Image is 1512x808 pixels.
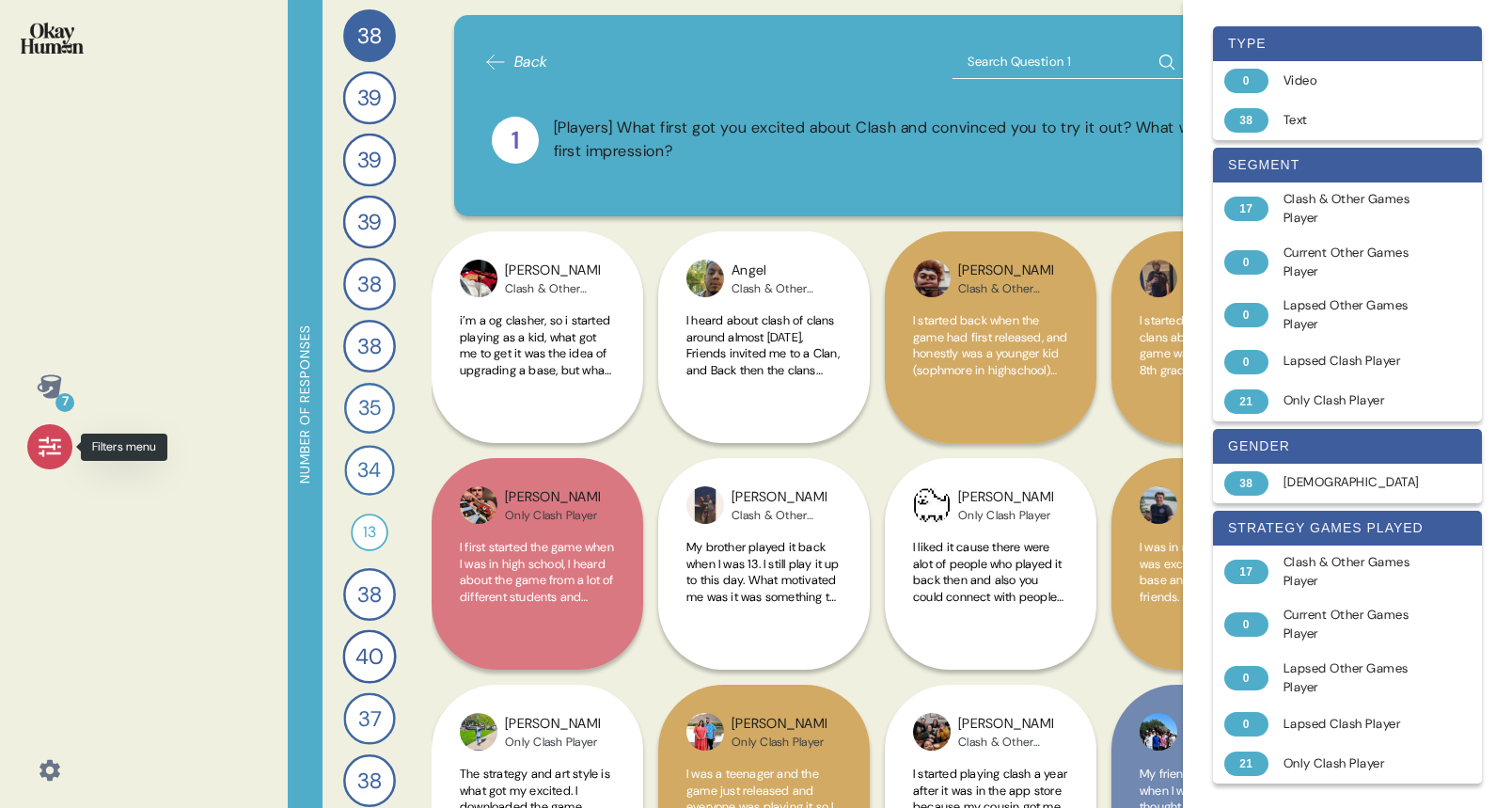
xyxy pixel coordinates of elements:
span: 35 [358,392,382,423]
span: I was in middle school and I was excited to build my own base and battle against my friends. One ... [1140,539,1294,720]
div: Text [1284,111,1433,130]
div: 21 [1224,389,1268,414]
img: profilepic_25432733116319132.jpg [913,486,951,524]
span: I liked it cause there were alot of people who played it back then and also you could connect wit... [913,539,1067,720]
div: 0 [1224,250,1268,275]
div: [PERSON_NAME] [505,261,600,281]
div: Clash & Other Games Player [958,281,1053,296]
span: I first started the game when I was in high school, I heard about the game from a lot of differen... [460,539,615,737]
span: 39 [357,144,383,177]
div: Only Clash Player [958,508,1053,523]
span: 38 [357,330,381,362]
div: 0 [1224,69,1268,93]
img: okayhuman.3b1b6348.png [21,23,84,54]
div: [PERSON_NAME] [958,487,1053,508]
img: profilepic_9964871820282665.jpg [686,713,724,751]
div: [PERSON_NAME] [732,487,827,508]
div: 17 [1224,197,1268,221]
div: 0 [1224,612,1268,637]
div: 21 [1224,752,1268,776]
span: 39 [357,206,383,239]
div: Lapsed Clash Player [1284,352,1433,371]
img: profilepic_24877107218610868.jpg [1140,713,1177,751]
div: 38 [1224,471,1268,496]
div: Filters menu [81,434,167,461]
div: Angel [732,261,827,281]
span: I heard about clash of clans around almost [DATE], Friends invited me to a Clan, and Back then th... [686,312,842,708]
div: Only Clash Player [1284,391,1433,410]
div: Video [1284,71,1433,90]
span: 40 [355,640,384,673]
div: Lapsed Other Games Player [1284,296,1433,335]
span: 38 [357,20,381,52]
div: 0 [1224,712,1268,737]
img: profilepic_32869230299342743.jpg [460,260,497,297]
div: Clash & Other Games Player [732,508,827,523]
span: 37 [358,703,381,735]
input: Search Question 1 [953,45,1188,79]
span: 39 [357,82,383,115]
div: [PERSON_NAME] [732,714,827,735]
div: [Players] What first got you excited about Clash and convinced you to try it out? What was your f... [554,117,1264,164]
div: Current Other Games Player [1284,244,1433,282]
img: profilepic_25313695771556394.jpg [686,486,724,524]
div: Only Clash Player [505,508,600,523]
span: 34 [357,455,381,486]
div: Current Other Games Player [1284,606,1433,644]
img: profilepic_32102432476008554.jpg [1140,486,1177,524]
div: Only Clash Player [505,735,600,750]
div: 7 [55,393,74,412]
img: profilepic_9970380376397721.jpg [460,486,497,524]
div: segment [1213,148,1482,182]
div: strategy games played [1213,511,1482,546]
div: [DEMOGRAPHIC_DATA] [1284,473,1433,492]
div: Only Clash Player [1284,754,1433,773]
div: 0 [1224,666,1268,690]
span: 13 [363,521,376,544]
img: profilepic_24633701226310811.jpg [913,713,951,751]
span: i’m a og clasher, so i started playing as a kid, what got me to get it was the idea of upgrading ... [460,312,613,774]
div: Only Clash Player [732,735,827,750]
div: 1 [492,117,539,164]
div: [PERSON_NAME] [958,261,1053,281]
img: profilepic_25106804348936818.jpg [686,260,724,297]
span: My brother played it back when I was 13. I still play it up to this day. What motivated me was it... [686,539,840,720]
div: 17 [1224,560,1268,584]
div: Clash & Other Games Player [505,281,600,296]
div: [PERSON_NAME] [505,714,600,735]
div: 38 [1224,108,1268,133]
div: Clash & Other Games Player [1284,553,1433,592]
div: [PERSON_NAME] [505,487,600,508]
span: 38 [357,578,381,610]
div: 0 [1224,350,1268,374]
img: profilepic_24566715226362890.jpg [1140,260,1177,297]
span: I started playing clash of clans about a year after the game was released, I was in 8th grade jun... [1140,312,1295,527]
span: I started back when the game had first released, and honestly was a younger kid (sophmore in high... [913,312,1068,658]
div: 0 [1224,303,1268,327]
span: 38 [357,268,381,300]
div: Clash & Other Games Player [1284,190,1433,229]
div: Lapsed Clash Player [1284,715,1433,734]
div: Clash & Other Games Player [958,735,1053,750]
div: [PERSON_NAME] [958,714,1053,735]
div: Lapsed Other Games Player [1284,659,1433,698]
div: type [1213,26,1482,61]
div: gender [1213,429,1482,464]
span: 38 [357,765,381,797]
img: profilepic_31993603306921091.jpg [913,260,951,297]
img: profilepic_24755650394056980.jpg [460,713,497,751]
div: Clash & Other Games Player [732,281,827,296]
span: Back [514,51,548,73]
